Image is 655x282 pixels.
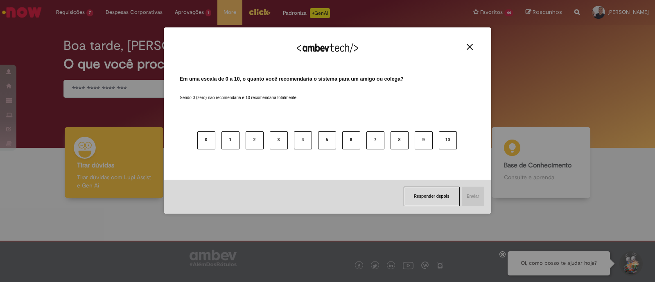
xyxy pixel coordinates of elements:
button: 2 [246,131,264,149]
img: Logo Ambevtech [297,43,358,53]
button: 6 [342,131,360,149]
button: Responder depois [404,187,460,206]
button: 8 [391,131,409,149]
button: 1 [221,131,239,149]
button: 0 [197,131,215,149]
button: 10 [439,131,457,149]
button: 4 [294,131,312,149]
label: Sendo 0 (zero) não recomendaria e 10 recomendaria totalmente. [180,85,298,101]
button: 7 [366,131,384,149]
label: Em uma escala de 0 a 10, o quanto você recomendaria o sistema para um amigo ou colega? [180,75,404,83]
img: Close [467,44,473,50]
button: Close [464,43,475,50]
button: 5 [318,131,336,149]
button: 3 [270,131,288,149]
button: 9 [415,131,433,149]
